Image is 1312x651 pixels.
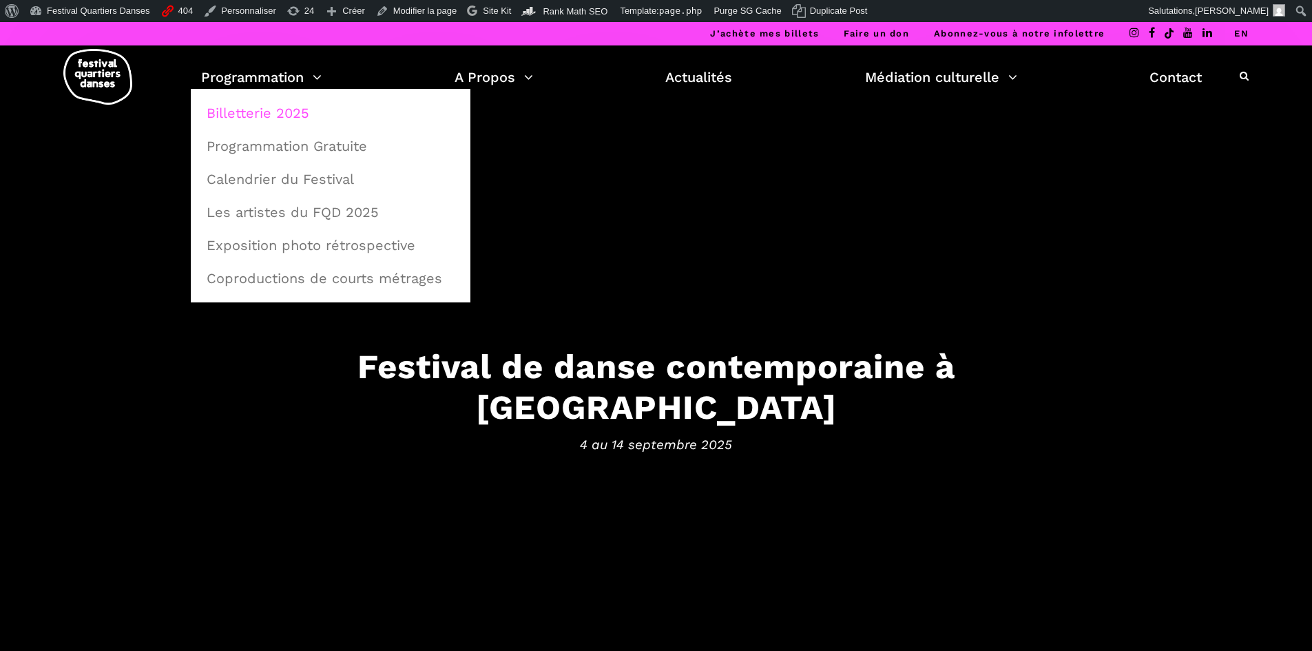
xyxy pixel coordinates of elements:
[865,65,1017,89] a: Médiation culturelle
[198,196,463,228] a: Les artistes du FQD 2025
[455,65,533,89] a: A Propos
[710,28,819,39] a: J’achète mes billets
[844,28,909,39] a: Faire un don
[63,49,132,105] img: logo-fqd-med
[665,65,732,89] a: Actualités
[543,6,607,17] span: Rank Math SEO
[198,163,463,195] a: Calendrier du Festival
[483,6,511,16] span: Site Kit
[198,229,463,261] a: Exposition photo rétrospective
[1195,6,1269,16] span: [PERSON_NAME]
[229,347,1083,428] h3: Festival de danse contemporaine à [GEOGRAPHIC_DATA]
[659,6,702,16] span: page.php
[1149,65,1202,89] a: Contact
[198,262,463,294] a: Coproductions de courts métrages
[934,28,1105,39] a: Abonnez-vous à notre infolettre
[198,97,463,129] a: Billetterie 2025
[229,434,1083,455] span: 4 au 14 septembre 2025
[201,65,322,89] a: Programmation
[198,130,463,162] a: Programmation Gratuite
[1234,28,1249,39] a: EN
